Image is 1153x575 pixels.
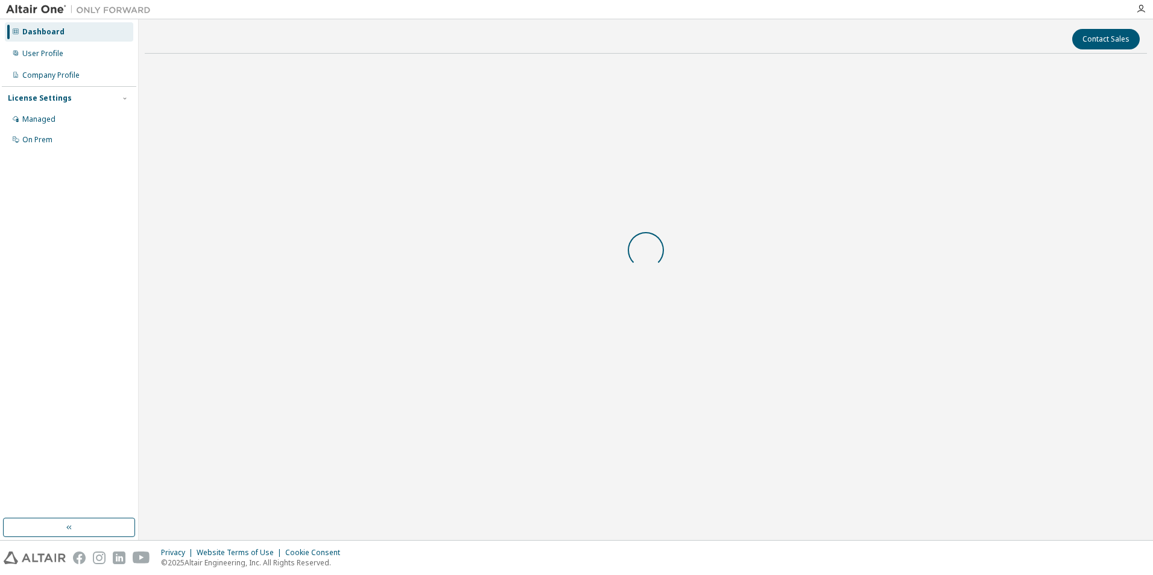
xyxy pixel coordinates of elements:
img: facebook.svg [73,551,86,564]
div: License Settings [8,93,72,103]
img: Altair One [6,4,157,16]
div: Company Profile [22,71,80,80]
div: Privacy [161,548,197,558]
div: Managed [22,115,55,124]
img: youtube.svg [133,551,150,564]
img: altair_logo.svg [4,551,66,564]
div: On Prem [22,135,52,145]
div: Dashboard [22,27,65,37]
p: © 2025 Altair Engineering, Inc. All Rights Reserved. [161,558,347,568]
button: Contact Sales [1072,29,1140,49]
div: Cookie Consent [285,548,347,558]
div: Website Terms of Use [197,548,285,558]
img: instagram.svg [93,551,106,564]
img: linkedin.svg [113,551,125,564]
div: User Profile [22,49,63,58]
